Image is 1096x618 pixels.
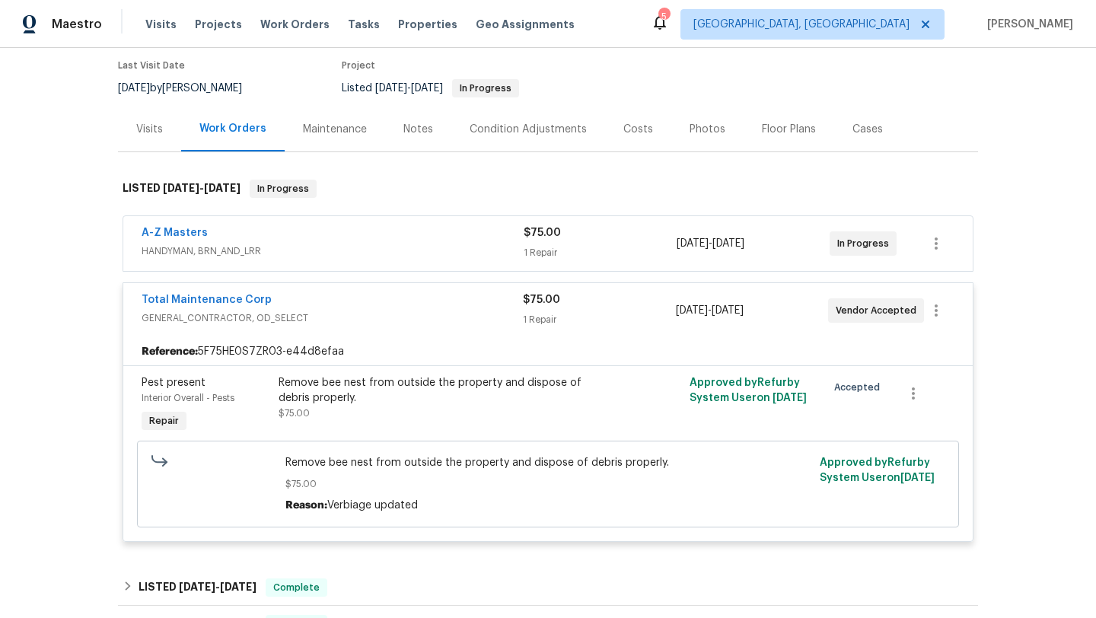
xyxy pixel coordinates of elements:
div: Visits [136,122,163,137]
span: [PERSON_NAME] [981,17,1073,32]
span: Pest present [142,377,205,388]
span: In Progress [251,181,315,196]
span: $75.00 [523,295,560,305]
a: A-Z Masters [142,228,208,238]
span: $75.00 [279,409,310,418]
div: Floor Plans [762,122,816,137]
span: Listed [342,83,519,94]
div: Photos [690,122,725,137]
span: Properties [398,17,457,32]
span: $75.00 [524,228,561,238]
span: - [179,581,256,592]
span: Last Visit Date [118,61,185,70]
div: 5F75HE0S7ZR03-e44d8efaa [123,338,973,365]
span: GENERAL_CONTRACTOR, OD_SELECT [142,311,523,326]
span: Reason: [285,500,327,511]
span: Project [342,61,375,70]
span: - [375,83,443,94]
span: Approved by Refurby System User on [690,377,807,403]
span: Interior Overall - Pests [142,393,234,403]
span: [DATE] [411,83,443,94]
span: Tasks [348,19,380,30]
span: - [163,183,241,193]
h6: LISTED [139,578,256,597]
span: Vendor Accepted [836,303,922,318]
span: $75.00 [285,476,811,492]
span: [GEOGRAPHIC_DATA], [GEOGRAPHIC_DATA] [693,17,910,32]
span: Visits [145,17,177,32]
div: Notes [403,122,433,137]
span: HANDYMAN, BRN_AND_LRR [142,244,524,259]
span: Approved by Refurby System User on [820,457,935,483]
a: Total Maintenance Corp [142,295,272,305]
span: Remove bee nest from outside the property and dispose of debris properly. [285,455,811,470]
span: [DATE] [712,238,744,249]
div: Costs [623,122,653,137]
span: [DATE] [900,473,935,483]
div: Cases [852,122,883,137]
div: Condition Adjustments [470,122,587,137]
span: Projects [195,17,242,32]
span: In Progress [454,84,518,93]
span: [DATE] [773,393,807,403]
div: LISTED [DATE]-[DATE]In Progress [118,164,978,213]
div: Work Orders [199,121,266,136]
span: - [676,303,744,318]
span: [DATE] [163,183,199,193]
div: Remove bee nest from outside the property and dispose of debris properly. [279,375,612,406]
b: Reference: [142,344,198,359]
span: Work Orders [260,17,330,32]
span: - [677,236,744,251]
span: [DATE] [118,83,150,94]
div: 1 Repair [524,245,677,260]
span: Maestro [52,17,102,32]
div: by [PERSON_NAME] [118,79,260,97]
span: Geo Assignments [476,17,575,32]
span: [DATE] [220,581,256,592]
div: Maintenance [303,122,367,137]
span: [DATE] [712,305,744,316]
span: [DATE] [375,83,407,94]
span: [DATE] [204,183,241,193]
span: Complete [267,580,326,595]
div: 1 Repair [523,312,675,327]
span: [DATE] [179,581,215,592]
div: 5 [658,9,669,24]
span: Accepted [834,380,886,395]
h6: LISTED [123,180,241,198]
span: In Progress [837,236,895,251]
span: Verbiage updated [327,500,418,511]
div: LISTED [DATE]-[DATE]Complete [118,569,978,606]
span: [DATE] [677,238,709,249]
span: [DATE] [676,305,708,316]
span: Repair [143,413,185,428]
